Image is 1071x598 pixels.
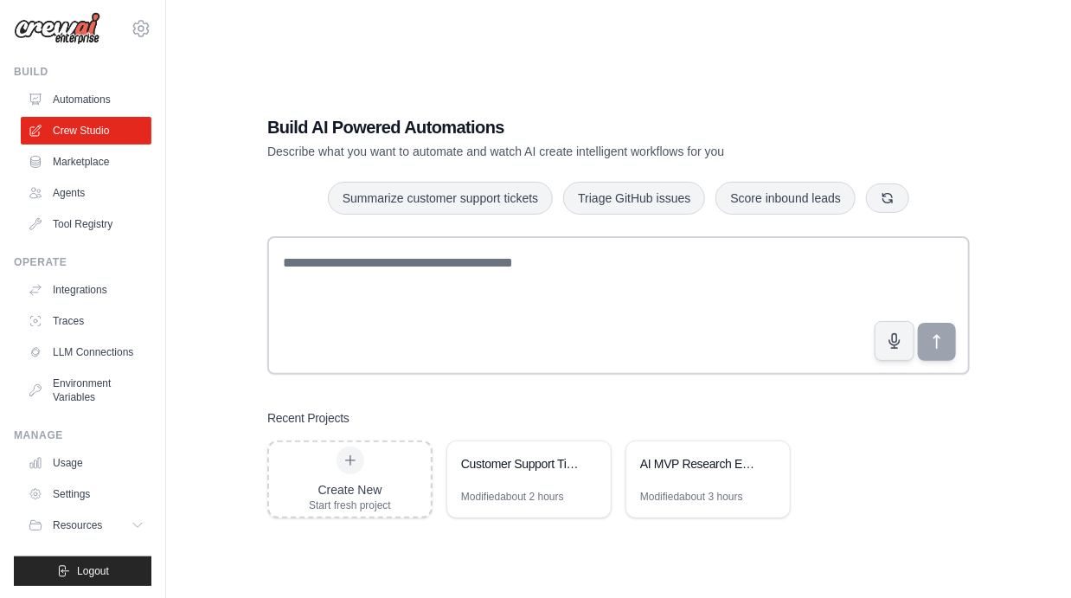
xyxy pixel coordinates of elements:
[21,511,151,539] button: Resources
[14,12,100,45] img: Logo
[21,86,151,113] a: Automations
[14,428,151,442] div: Manage
[309,481,391,498] div: Create New
[984,515,1071,598] iframe: Chat Widget
[267,409,350,427] h3: Recent Projects
[14,556,151,586] button: Logout
[309,498,391,512] div: Start fresh project
[21,480,151,508] a: Settings
[267,115,849,139] h1: Build AI Powered Automations
[640,490,743,504] div: Modified about 3 hours
[563,182,705,215] button: Triage GitHub issues
[715,182,856,215] button: Score inbound leads
[53,518,102,532] span: Resources
[21,338,151,366] a: LLM Connections
[640,455,759,473] div: AI MVP Research Engine
[14,255,151,269] div: Operate
[21,370,151,411] a: Environment Variables
[21,117,151,145] a: Crew Studio
[267,143,849,160] p: Describe what you want to automate and watch AI create intelligent workflows for you
[875,321,914,361] button: Click to speak your automation idea
[461,455,580,473] div: Customer Support Ticket Intelligence System
[21,449,151,477] a: Usage
[21,307,151,335] a: Traces
[21,179,151,207] a: Agents
[328,182,553,215] button: Summarize customer support tickets
[77,564,109,578] span: Logout
[21,148,151,176] a: Marketplace
[21,210,151,238] a: Tool Registry
[21,276,151,304] a: Integrations
[461,490,564,504] div: Modified about 2 hours
[866,183,909,213] button: Get new suggestions
[14,65,151,79] div: Build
